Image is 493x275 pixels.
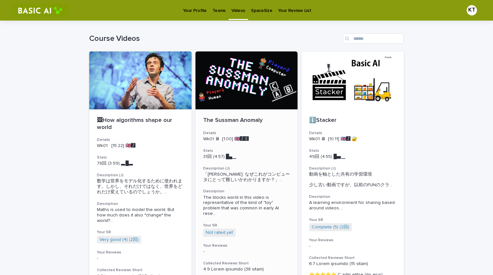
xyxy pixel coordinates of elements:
h3: Your SR [309,217,396,223]
h1: Course Videos [89,34,340,43]
div: 数学は世界をモデル化するために使われます。しかし、それだけではなく、世界をどれだけ変えているのでしょうか。 ブラックボックス」という言葉を耳にすることがありますが、これは実際には理解できない方法... [97,179,184,195]
div: A learning environment for sharing based around videos. The video is a little old, and you can se... [309,200,396,211]
div: KT [467,5,477,15]
h3: Description [203,189,290,194]
p: Wk01 [15:22] 🇬🇧🅹️ [97,143,184,149]
h3: Your SR [203,223,290,228]
h3: Stats [203,148,290,153]
div: 動画を軸とした共有の学習環境 少し古い動画ですが、以前のFUNのクラスシステム「manaba」をご覧いただけます。 0:00 Stackerを用いる理由 0:52 講義の検索方法 1:09 学習... [309,172,396,188]
h3: Details [97,137,184,142]
h3: Your Reviews [97,250,184,255]
h3: Description [309,194,396,199]
div: 「サスマン・アノマリー: なぜこれがコンピュータにとって難しいかわかりますか？」 この動画に登場するブロックの世界は、初期のAI研究でよく見られた「おもちゃ」のように身近な問題の代表です。 サス... [203,172,290,183]
h3: Details [309,131,396,136]
p: 🖼How algorithms shape our world [97,117,184,131]
h3: Description (J) [97,173,184,178]
h3: Collected Reviews Short [97,268,184,273]
span: 動画を軸とした共有の学習環境 少し古い動画ですが、以前のFUNのクラ ... [309,172,396,188]
h3: Your Reviews [309,238,396,243]
span: A learning environment for sharing based around videos. ... [309,200,396,211]
h3: Collected Reviews Short [309,255,396,261]
p: Wk01 🖥 [10:11] 🇬🇧🅹️ 🔐 [309,136,396,142]
a: Complete (5) (2回) [312,225,349,230]
span: Maths is used to model the world. But how much does it also *change* the world? ... [97,207,184,223]
a: Very good (4) (2回) [99,237,139,243]
p: - [309,243,396,249]
h3: Stats [97,155,184,160]
span: 数学は世界をモデル化するために使われます。しかし、それだけではなく、世界をどれだけ変えているのでしょうか。 ... [97,179,184,195]
p: 78回 (3.99) ▃█▃ [97,161,184,166]
div: Maths is used to model the world. But how much does it also *change* the world? You will hear the... [97,207,184,223]
h3: Description [97,201,184,206]
p: 31回 (4.57) █▄▁ [203,154,290,160]
p: - [203,249,290,254]
p: The Sussman Anomaly [203,117,290,124]
img: RtIB8pj2QQiOZo6waziI [13,4,67,17]
h3: Description (J) [203,166,290,171]
h3: Stats [309,148,396,153]
p: - [97,256,184,261]
span: The blocks world in this video is representative of the kind of "toy" problem that was common in ... [203,195,290,216]
span: 「[PERSON_NAME]: なぜこれがコンピュータにとって難しいかわかりますか？」 ... [203,172,290,183]
h3: Collected Reviews Short [203,261,290,266]
a: Not rated yet [206,230,233,235]
input: Search [343,33,404,44]
p: 49回 (4.55) █▅▁ [309,154,396,160]
p: Wk01 🖥 [1:00] 🇬🇧🅹️🅴️ [203,136,290,142]
h3: Description (J) [309,166,396,171]
p: ℹ️Stacker [309,117,396,124]
h3: Details [203,131,290,136]
h3: Your Reviews [203,243,290,248]
h3: Your SR [97,230,184,235]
